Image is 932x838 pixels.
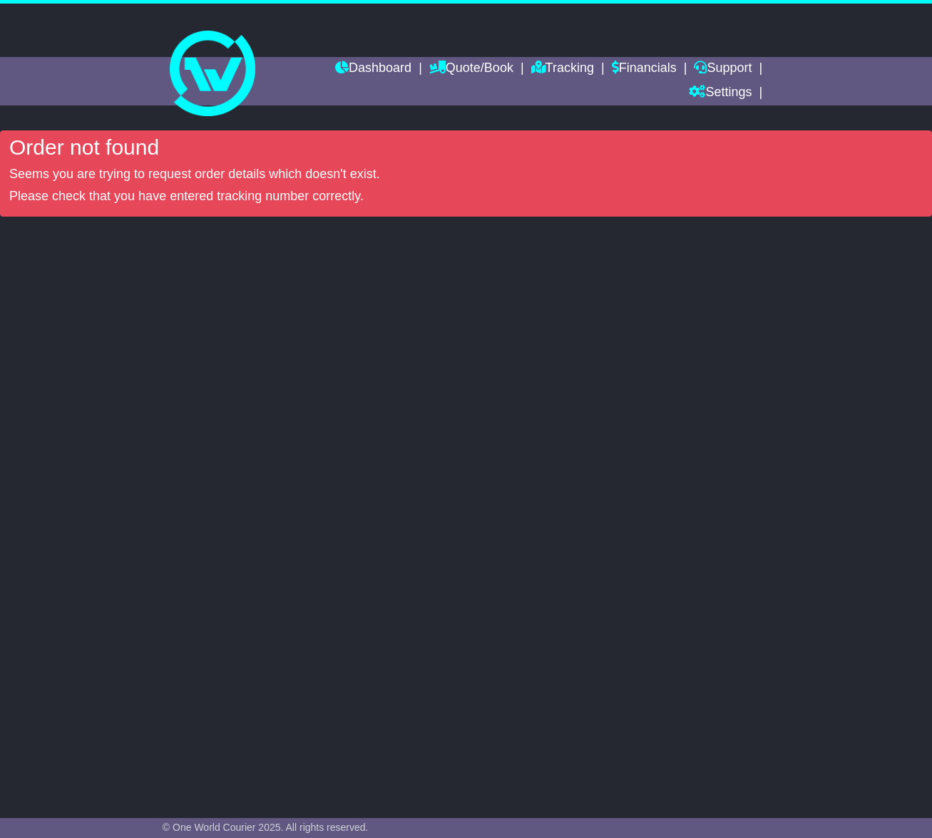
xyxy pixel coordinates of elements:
[612,57,677,81] a: Financials
[531,57,594,81] a: Tracking
[9,135,923,159] h4: Order not found
[689,81,752,105] a: Settings
[694,57,752,81] a: Support
[9,167,923,182] p: Seems you are trying to request order details which doesn't exist.
[429,57,513,81] a: Quote/Book
[163,822,369,833] span: © One World Courier 2025. All rights reserved.
[335,57,411,81] a: Dashboard
[9,189,923,205] p: Please check that you have entered tracking number correctly.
